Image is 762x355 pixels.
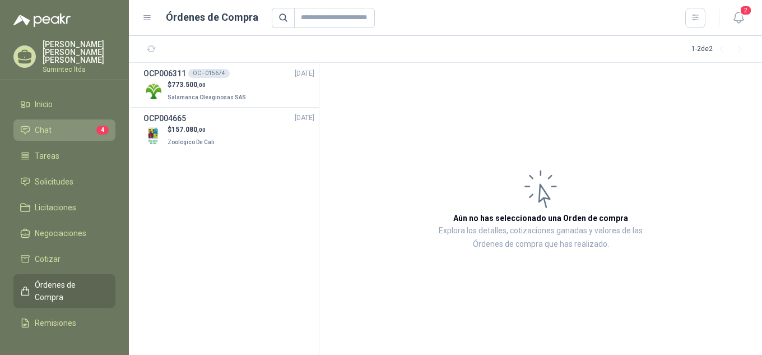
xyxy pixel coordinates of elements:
[13,13,71,27] img: Logo peakr
[35,150,59,162] span: Tareas
[35,253,61,265] span: Cotizar
[171,81,206,89] span: 773.500
[691,40,749,58] div: 1 - 2 de 2
[197,82,206,88] span: ,00
[295,113,314,123] span: [DATE]
[35,227,86,239] span: Negociaciones
[143,112,186,125] h3: OCP004665
[13,119,115,141] a: Chat4
[35,98,53,110] span: Inicio
[740,5,752,16] span: 2
[728,8,749,28] button: 2
[168,139,215,145] span: Zoologico De Cali
[168,80,248,90] p: $
[295,68,314,79] span: [DATE]
[13,223,115,244] a: Negociaciones
[35,176,73,188] span: Solicitudes
[13,145,115,167] a: Tareas
[35,201,76,214] span: Licitaciones
[13,248,115,270] a: Cotizar
[143,126,163,146] img: Company Logo
[35,317,76,329] span: Remisiones
[143,67,314,103] a: OCP006311OC - 015674[DATE] Company Logo$773.500,00Salamanca Oleaginosas SAS
[143,81,163,101] img: Company Logo
[13,171,115,192] a: Solicitudes
[13,274,115,308] a: Órdenes de Compra
[43,66,115,73] p: Sumintec ltda
[168,94,246,100] span: Salamanca Oleaginosas SAS
[35,279,105,303] span: Órdenes de Compra
[96,126,109,135] span: 4
[168,125,217,135] p: $
[13,94,115,115] a: Inicio
[431,224,650,251] p: Explora los detalles, cotizaciones ganadas y valores de las Órdenes de compra que has realizado.
[43,40,115,64] p: [PERSON_NAME] [PERSON_NAME] [PERSON_NAME]
[13,197,115,218] a: Licitaciones
[188,69,230,78] div: OC - 015674
[197,127,206,133] span: ,00
[13,312,115,334] a: Remisiones
[166,10,258,25] h1: Órdenes de Compra
[453,212,628,224] h3: Aún no has seleccionado una Orden de compra
[143,112,314,147] a: OCP004665[DATE] Company Logo$157.080,00Zoologico De Cali
[143,67,186,80] h3: OCP006311
[171,126,206,133] span: 157.080
[35,124,52,136] span: Chat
